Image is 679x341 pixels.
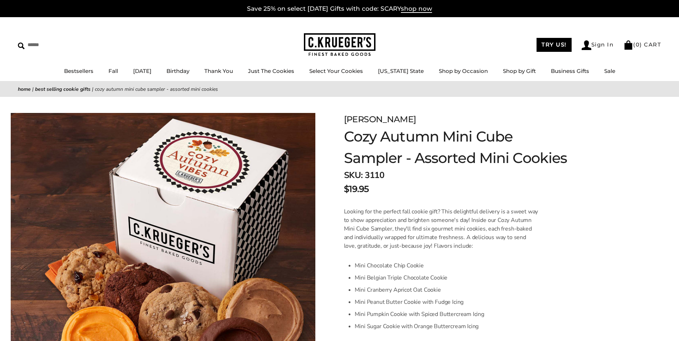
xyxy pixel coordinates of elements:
[18,39,103,50] input: Search
[355,320,540,332] li: Mini Sugar Cookie with Orange Buttercream Icing
[604,68,615,74] a: Sale
[18,85,661,93] nav: breadcrumbs
[108,68,118,74] a: Fall
[582,40,591,50] img: Account
[355,272,540,284] li: Mini Belgian Triple Chocolate Cookie
[95,86,218,93] span: Cozy Autumn Mini Cube Sampler - Assorted Mini Cookies
[355,308,540,320] li: Mini Pumpkin Cookie with Spiced Buttercream Icing
[636,41,640,48] span: 0
[355,284,540,296] li: Mini Cranberry Apricot Oat Cookie
[64,68,93,74] a: Bestsellers
[551,68,589,74] a: Business Gifts
[401,5,432,13] span: shop now
[32,86,34,93] span: |
[247,5,432,13] a: Save 25% on select [DATE] Gifts with code: SCARYshop now
[35,86,91,93] a: Best Selling Cookie Gifts
[582,40,614,50] a: Sign In
[355,296,540,308] li: Mini Peanut Butter Cookie with Fudge Icing
[166,68,189,74] a: Birthday
[204,68,233,74] a: Thank You
[133,68,151,74] a: [DATE]
[309,68,363,74] a: Select Your Cookies
[344,183,369,196] span: $19.95
[344,113,572,126] div: [PERSON_NAME]
[624,40,633,50] img: Bag
[248,68,294,74] a: Just The Cookies
[18,43,25,49] img: Search
[537,38,572,52] a: TRY US!
[344,126,572,169] h1: Cozy Autumn Mini Cube Sampler - Assorted Mini Cookies
[378,68,424,74] a: [US_STATE] State
[439,68,488,74] a: Shop by Occasion
[503,68,536,74] a: Shop by Gift
[344,169,363,181] strong: SKU:
[355,260,540,272] li: Mini Chocolate Chip Cookie
[92,86,93,93] span: |
[365,169,384,181] span: 3110
[624,41,661,48] a: (0) CART
[18,86,31,93] a: Home
[344,207,540,250] p: Looking for the perfect fall cookie gift? This delightful delivery is a sweet way to show appreci...
[304,33,375,56] img: C.KRUEGER'S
